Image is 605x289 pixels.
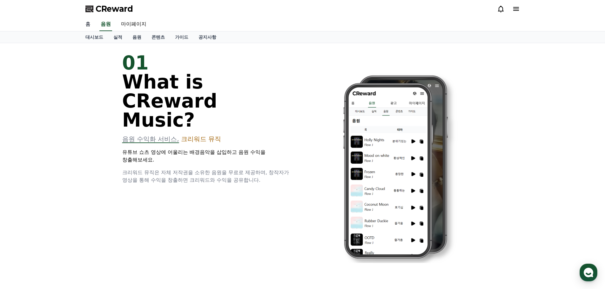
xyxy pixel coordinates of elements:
a: 홈 [80,18,96,31]
span: What is CReward Music? [122,71,217,131]
span: 설정 [98,211,106,216]
a: 실적 [108,31,127,43]
a: CReward [85,4,133,14]
span: 크리워드 뮤직 [181,135,221,143]
p: 유튜브 쇼츠 영상에 어울리는 배경음악을 삽입하고 음원 수익을 창출해보세요. [122,148,295,164]
div: 01 [122,53,295,72]
span: CReward [96,4,133,14]
a: 콘텐츠 [146,31,170,43]
span: 음원 수익화 서비스, [122,135,179,143]
span: 대화 [58,211,66,216]
img: 2.png [310,53,483,272]
a: 마이페이지 [116,18,151,31]
a: 홈 [2,201,42,217]
a: 공지사항 [193,31,221,43]
a: 가이드 [170,31,193,43]
span: 크리워드 뮤직은 자체 저작권을 소유한 음원을 무료로 제공하며, 창작자가 영상을 통해 수익을 창출하면 크리워드와 수익을 공유합니다. [122,169,289,183]
a: 설정 [82,201,122,217]
a: 대시보드 [80,31,108,43]
span: 홈 [20,211,24,216]
a: 음원 [99,18,112,31]
a: 음원 [127,31,146,43]
a: 대화 [42,201,82,217]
